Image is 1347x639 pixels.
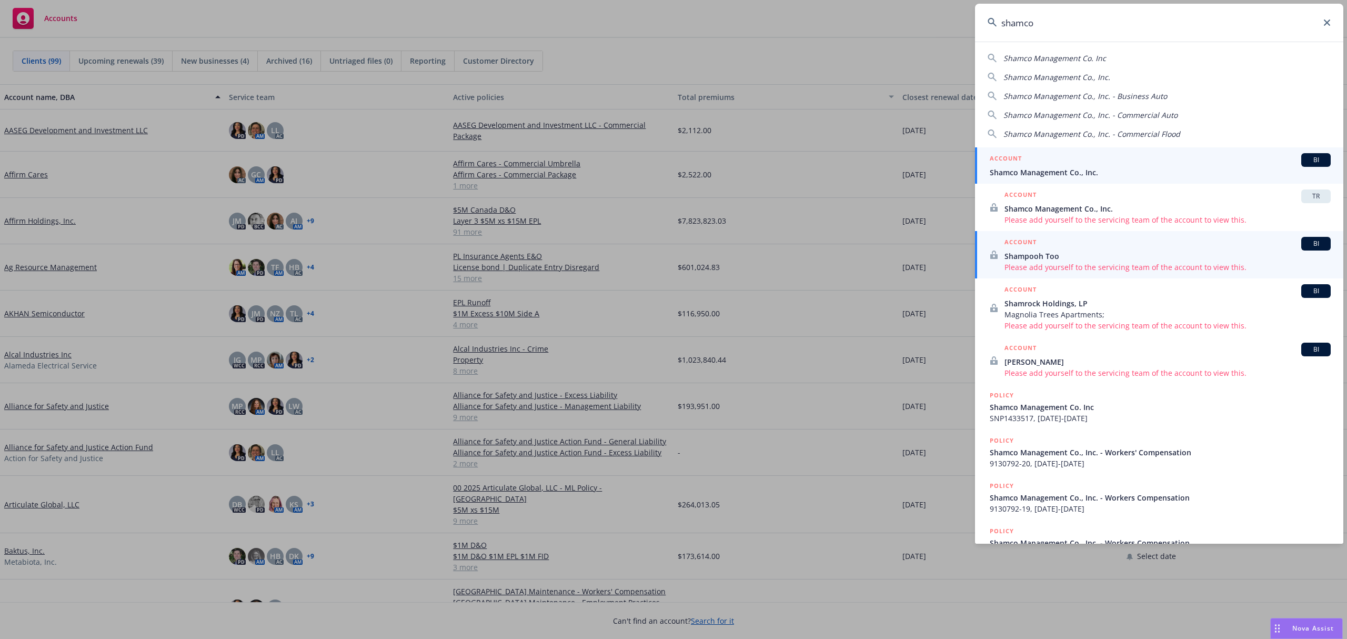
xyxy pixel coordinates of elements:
[1004,343,1037,355] h5: ACCOUNT
[990,458,1331,469] span: 9130792-20, [DATE]-[DATE]
[975,184,1343,231] a: ACCOUNTTRShamco Management Co., Inc.Please add yourself to the servicing team of the account to v...
[990,481,1014,491] h5: POLICY
[1305,286,1326,296] span: BI
[1003,72,1110,82] span: Shamco Management Co., Inc.
[1305,155,1326,165] span: BI
[990,447,1331,458] span: Shamco Management Co., Inc. - Workers' Compensation
[1292,624,1334,633] span: Nova Assist
[1003,53,1106,63] span: Shamco Management Co. Inc
[975,430,1343,475] a: POLICYShamco Management Co., Inc. - Workers' Compensation9130792-20, [DATE]-[DATE]
[975,278,1343,337] a: ACCOUNTBIShamrock Holdings, LPMagnolia Trees Apartments;Please add yourself to the servicing team...
[1004,320,1331,331] span: Please add yourself to the servicing team of the account to view this.
[1004,203,1331,214] span: Shamco Management Co., Inc.
[990,402,1331,413] span: Shamco Management Co. Inc
[1004,367,1331,378] span: Please add yourself to the servicing team of the account to view this.
[1004,237,1037,249] h5: ACCOUNT
[1305,239,1326,248] span: BI
[1004,189,1037,202] h5: ACCOUNT
[1270,618,1343,639] button: Nova Assist
[990,503,1331,514] span: 9130792-19, [DATE]-[DATE]
[1003,110,1178,120] span: Shamco Management Co., Inc. - Commercial Auto
[1004,262,1331,273] span: Please add yourself to the servicing team of the account to view this.
[990,537,1331,548] span: Shamco Management Co., Inc. - Workers Compensation
[990,167,1331,178] span: Shamco Management Co., Inc.
[1004,298,1331,309] span: Shamrock Holdings, LP
[975,520,1343,565] a: POLICYShamco Management Co., Inc. - Workers Compensation
[1004,309,1331,320] span: Magnolia Trees Apartments;
[990,153,1022,166] h5: ACCOUNT
[990,413,1331,424] span: SNP1433517, [DATE]-[DATE]
[1004,356,1331,367] span: [PERSON_NAME]
[975,4,1343,42] input: Search...
[975,337,1343,384] a: ACCOUNTBI[PERSON_NAME]Please add yourself to the servicing team of the account to view this.
[990,526,1014,536] h5: POLICY
[990,390,1014,401] h5: POLICY
[975,231,1343,278] a: ACCOUNTBIShampooh TooPlease add yourself to the servicing team of the account to view this.
[990,492,1331,503] span: Shamco Management Co., Inc. - Workers Compensation
[1004,284,1037,297] h5: ACCOUNT
[1003,91,1167,101] span: Shamco Management Co., Inc. - Business Auto
[1004,214,1331,225] span: Please add yourself to the servicing team of the account to view this.
[1003,129,1180,139] span: Shamco Management Co., Inc. - Commercial Flood
[990,435,1014,446] h5: POLICY
[975,475,1343,520] a: POLICYShamco Management Co., Inc. - Workers Compensation9130792-19, [DATE]-[DATE]
[1305,192,1326,201] span: TR
[1004,251,1331,262] span: Shampooh Too
[1305,345,1326,354] span: BI
[975,384,1343,430] a: POLICYShamco Management Co. IncSNP1433517, [DATE]-[DATE]
[1271,618,1284,638] div: Drag to move
[975,147,1343,184] a: ACCOUNTBIShamco Management Co., Inc.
